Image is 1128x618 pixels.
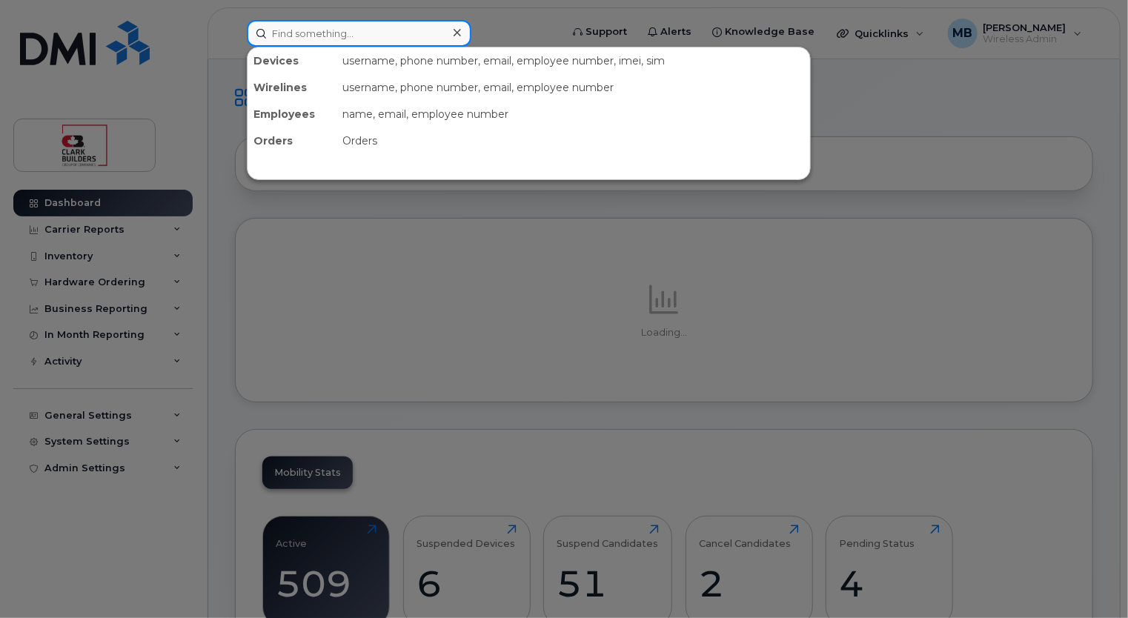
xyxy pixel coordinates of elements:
div: username, phone number, email, employee number [336,74,810,101]
div: username, phone number, email, employee number, imei, sim [336,47,810,74]
div: Devices [248,47,336,74]
div: Orders [336,127,810,154]
div: Employees [248,101,336,127]
div: name, email, employee number [336,101,810,127]
div: Wirelines [248,74,336,101]
div: Orders [248,127,336,154]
